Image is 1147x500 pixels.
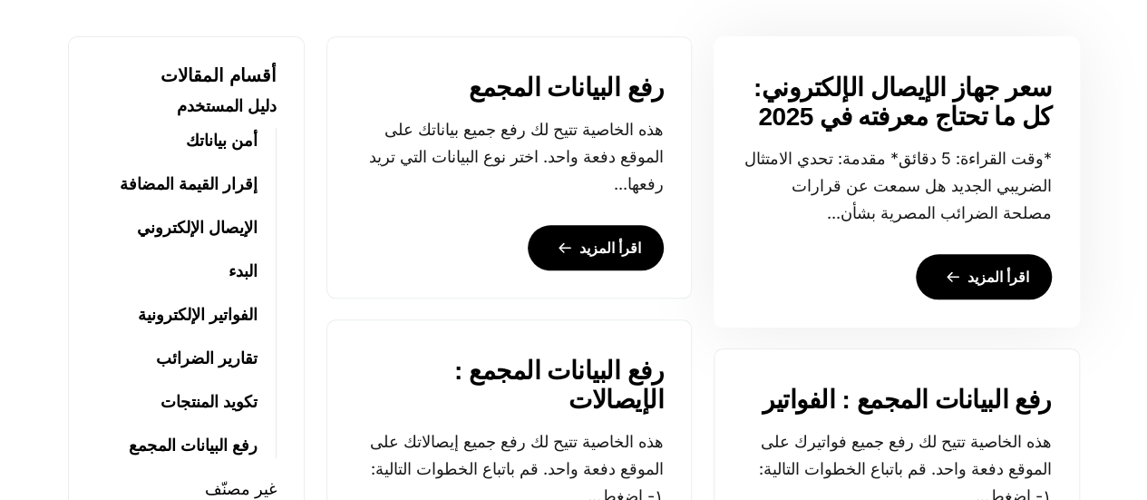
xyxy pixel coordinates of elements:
a: الإيصال الإلكتروني [137,215,258,240]
a: اقرأ المزيد [916,254,1052,299]
p: *وقت القراءة: 5 دقائق* مقدمة: تحدي الامتثال الضريبي الجديد هل سمعت عن قرارات مصلحة الضرائب المصري... [742,145,1052,227]
a: رفع البيانات المجمع : الإيصالات [355,357,665,415]
a: رفع البيانات المجمع [469,74,664,103]
a: سعر جهاز الإيصال الإلكتروني: كل ما تحتاج معرفته في 2025 [742,74,1052,132]
a: رفع البيانات المجمع [129,433,258,458]
p: هذه الخاصية تتيح لك رفع جميع بياناتك على الموقع دفعة واحد. اختر نوع البيانات التي تريد رفعها... [355,116,665,198]
strong: أقسام المقالات [160,65,277,85]
a: تقارير الضرائب [156,346,258,371]
a: أمن بياناتك [186,128,258,153]
a: رفع البيانات المجمع : الفواتير [763,386,1051,415]
a: اقرأ المزيد [528,225,664,270]
a: إقرار القيمة المضافة [120,172,258,197]
a: دليل المستخدم [177,93,277,119]
a: تكويد المنتجات [160,389,258,415]
a: الفواتير الإلكترونية [138,302,258,328]
a: البدء [228,259,258,284]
